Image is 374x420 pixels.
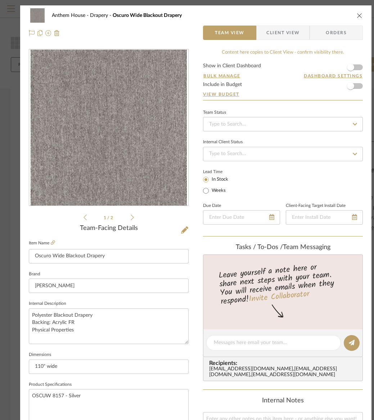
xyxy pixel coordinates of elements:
label: Client-Facing Target Install Date [286,204,346,208]
a: View Budget [203,91,363,97]
input: Enter Brand [29,279,189,293]
div: Leave yourself a note here or share next steps with your team. You will receive emails when they ... [202,259,364,308]
button: Dashboard Settings [303,73,363,79]
div: Team Status [203,111,226,114]
label: Lead Time [203,168,240,175]
input: Type to Search… [203,117,363,131]
input: Type to Search… [203,147,363,161]
mat-radio-group: Select item type [203,175,240,195]
img: a92e13bc-0c87-4fc3-a590-9f8c1d745636_436x436.jpg [31,50,187,206]
span: Orders [318,26,355,40]
span: / [107,216,111,220]
label: Product Specifications [29,383,72,387]
div: [EMAIL_ADDRESS][DOMAIN_NAME] , [EMAIL_ADDRESS][DOMAIN_NAME] , [EMAIL_ADDRESS][DOMAIN_NAME] [209,366,360,378]
label: Item Name [29,240,55,246]
label: Dimensions [29,353,51,357]
span: Team View [215,26,244,40]
span: Drapery [90,13,113,18]
label: Brand [29,272,40,276]
label: In Stock [210,176,228,183]
div: 0 [29,50,188,206]
div: Team-Facing Details [29,225,189,232]
span: 2 [111,216,114,220]
span: Anthem House [52,13,90,18]
label: Internal Description [29,302,66,306]
button: close [356,12,363,19]
img: Remove from project [54,30,60,36]
span: Client View [266,26,299,40]
img: a92e13bc-0c87-4fc3-a590-9f8c1d745636_48x40.jpg [29,8,46,23]
a: Invite Collaborator [248,288,310,306]
input: Enter Item Name [29,249,189,263]
input: Enter the dimensions of this item [29,360,189,374]
span: Recipients: [209,360,360,366]
div: team Messaging [203,244,363,252]
span: Tasks / To-Dos / [236,244,283,250]
label: Due Date [203,204,221,208]
span: 1 [104,216,107,220]
div: Internal Client Status [203,140,243,144]
div: Content here copies to Client View - confirm visibility there. [203,49,363,56]
label: Weeks [210,188,226,194]
div: Internal Notes [203,397,363,405]
input: Enter Due Date [203,210,280,225]
input: Enter Install Date [286,210,363,225]
span: Oscuro Wide Blackout Drapery [113,13,182,18]
button: Bulk Manage [203,73,241,79]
